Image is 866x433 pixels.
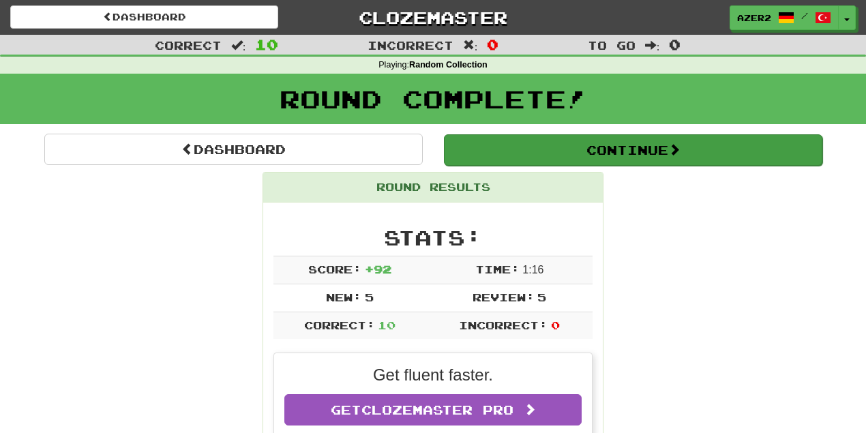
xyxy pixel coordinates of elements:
span: Clozemaster Pro [361,402,513,417]
h2: Stats: [273,226,593,249]
span: : [645,40,660,51]
a: Dashboard [10,5,278,29]
span: Correct [155,38,222,52]
span: azer2 [737,12,771,24]
a: Clozemaster [299,5,567,29]
span: 10 [255,36,278,53]
p: Get fluent faster. [284,363,582,387]
span: Review: [473,290,535,303]
h1: Round Complete! [5,85,861,113]
span: 0 [669,36,681,53]
a: GetClozemaster Pro [284,394,582,425]
span: / [801,11,808,20]
strong: Random Collection [409,60,488,70]
div: Round Results [263,173,603,203]
span: To go [588,38,636,52]
span: Correct: [304,318,375,331]
button: Continue [444,134,822,166]
span: : [463,40,478,51]
span: 5 [365,290,374,303]
span: 10 [378,318,395,331]
a: Dashboard [44,134,423,165]
a: azer2 / [730,5,839,30]
span: + 92 [365,263,391,275]
span: New: [326,290,361,303]
span: 1 : 16 [522,264,543,275]
span: 5 [537,290,546,303]
span: 0 [487,36,498,53]
span: Incorrect [368,38,453,52]
span: Time: [475,263,520,275]
span: Incorrect: [459,318,548,331]
span: 0 [551,318,560,331]
span: : [231,40,246,51]
span: Score: [308,263,361,275]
